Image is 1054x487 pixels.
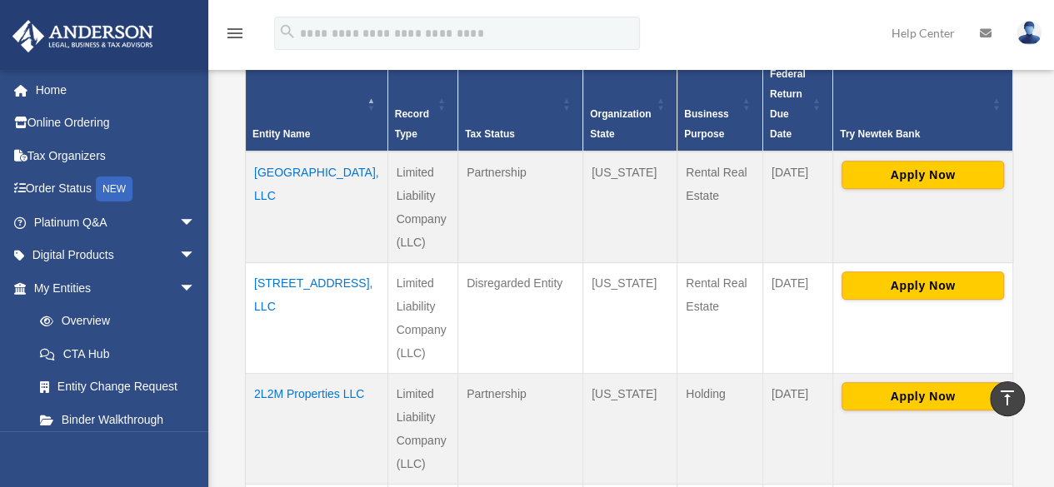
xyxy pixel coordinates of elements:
[762,373,832,484] td: [DATE]
[1017,21,1042,45] img: User Pic
[832,57,1012,152] th: Try Newtek Bank : Activate to sort
[278,22,297,41] i: search
[387,57,457,152] th: Record Type: Activate to sort
[246,152,388,263] td: [GEOGRAPHIC_DATA], LLC
[583,57,677,152] th: Organization State: Activate to sort
[96,176,132,201] div: NEW
[12,206,221,239] a: Platinum Q&Aarrow_drop_down
[677,262,763,373] td: Rental Real Estate
[458,57,583,152] th: Tax Status: Activate to sort
[583,262,677,373] td: [US_STATE]
[458,262,583,373] td: Disregarded Entity
[583,152,677,263] td: [US_STATE]
[842,382,1004,410] button: Apply Now
[225,29,245,43] a: menu
[387,262,457,373] td: Limited Liability Company (LLC)
[990,381,1025,416] a: vertical_align_top
[842,271,1004,300] button: Apply Now
[179,239,212,273] span: arrow_drop_down
[23,337,212,370] a: CTA Hub
[677,152,763,263] td: Rental Real Estate
[465,128,515,140] span: Tax Status
[23,305,204,338] a: Overview
[840,124,987,144] div: Try Newtek Bank
[12,239,221,272] a: Digital Productsarrow_drop_down
[458,152,583,263] td: Partnership
[246,57,388,152] th: Entity Name: Activate to invert sorting
[179,206,212,240] span: arrow_drop_down
[684,108,728,140] span: Business Purpose
[23,370,212,404] a: Entity Change Request
[677,373,763,484] td: Holding
[583,373,677,484] td: [US_STATE]
[246,373,388,484] td: 2L2M Properties LLC
[762,262,832,373] td: [DATE]
[387,152,457,263] td: Limited Liability Company (LLC)
[12,73,221,107] a: Home
[677,57,763,152] th: Business Purpose: Activate to sort
[225,23,245,43] i: menu
[762,57,832,152] th: Federal Return Due Date: Activate to sort
[7,20,158,52] img: Anderson Advisors Platinum Portal
[12,107,221,140] a: Online Ordering
[842,161,1004,189] button: Apply Now
[762,152,832,263] td: [DATE]
[23,403,212,436] a: Binder Walkthrough
[246,262,388,373] td: [STREET_ADDRESS], LLC
[12,172,221,206] a: Order StatusNEW
[387,373,457,484] td: Limited Liability Company (LLC)
[770,68,806,140] span: Federal Return Due Date
[252,128,310,140] span: Entity Name
[458,373,583,484] td: Partnership
[12,271,212,305] a: My Entitiesarrow_drop_down
[179,271,212,306] span: arrow_drop_down
[395,108,429,140] span: Record Type
[12,139,221,172] a: Tax Organizers
[590,108,651,140] span: Organization State
[997,388,1017,408] i: vertical_align_top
